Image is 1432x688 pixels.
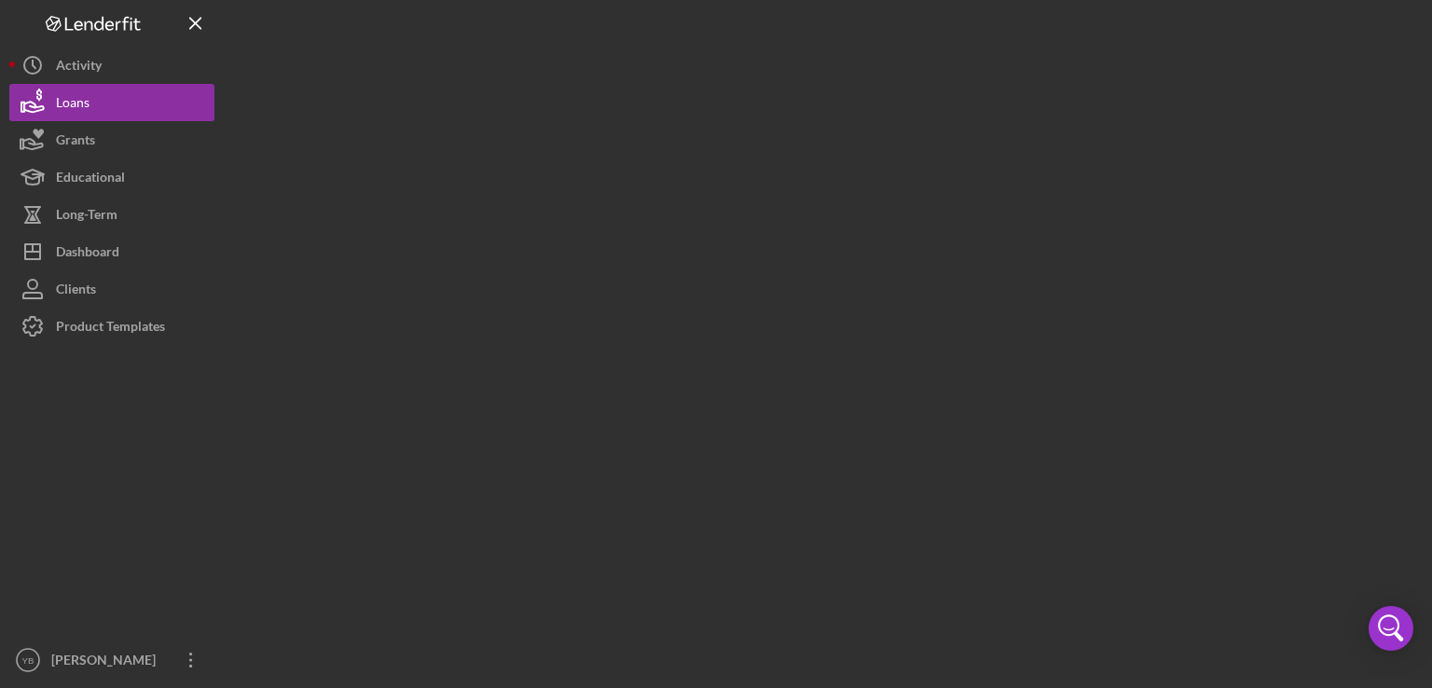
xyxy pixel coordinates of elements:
[56,47,102,89] div: Activity
[9,270,214,308] button: Clients
[22,655,34,666] text: YB
[9,47,214,84] button: Activity
[9,121,214,158] button: Grants
[1369,606,1413,651] div: Open Intercom Messenger
[56,308,165,350] div: Product Templates
[56,158,125,200] div: Educational
[56,121,95,163] div: Grants
[56,233,119,275] div: Dashboard
[9,158,214,196] button: Educational
[56,84,89,126] div: Loans
[9,641,214,679] button: YB[PERSON_NAME]
[9,84,214,121] button: Loans
[9,308,214,345] button: Product Templates
[56,196,117,238] div: Long-Term
[47,641,168,683] div: [PERSON_NAME]
[56,270,96,312] div: Clients
[9,196,214,233] button: Long-Term
[9,233,214,270] button: Dashboard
